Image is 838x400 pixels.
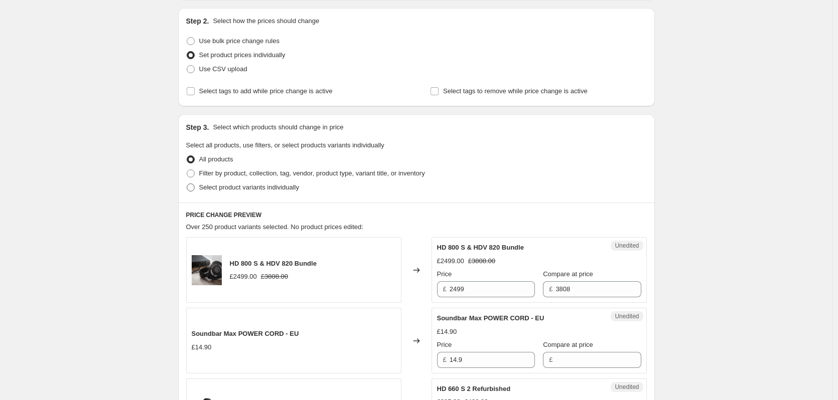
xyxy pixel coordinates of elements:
[199,155,233,163] span: All products
[437,256,464,266] div: £2499.00
[230,260,317,267] span: HD 800 S & HDV 820 Bundle
[437,327,457,337] div: £14.90
[213,122,343,132] p: Select which products should change in price
[615,383,639,391] span: Unedited
[615,312,639,320] span: Unedited
[192,342,212,352] div: £14.90
[443,285,447,293] span: £
[192,330,299,337] span: Soundbar Max POWER CORD - EU
[186,122,209,132] h2: Step 3.
[437,341,452,348] span: Price
[199,183,299,191] span: Select product variants individually
[437,314,544,322] span: Soundbar Max POWER CORD - EU
[186,141,384,149] span: Select all products, use filters, or select products variants individually
[199,87,333,95] span: Select tags to add while price change is active
[615,242,639,250] span: Unedited
[437,244,524,251] span: HD 800 S & HDV 820 Bundle
[443,356,447,363] span: £
[213,16,319,26] p: Select how the prices should change
[199,51,286,59] span: Set product prices individually
[468,256,495,266] strike: £3808.00
[549,285,552,293] span: £
[443,87,588,95] span: Select tags to remove while price change is active
[199,169,425,177] span: Filter by product, collection, tag, vendor, product type, variant title, or inventory
[186,223,363,231] span: Over 250 product variants selected. No product prices edited:
[549,356,552,363] span: £
[437,385,511,392] span: HD 660 S 2 Refurbished
[543,270,593,278] span: Compare at price
[186,211,647,219] h6: PRICE CHANGE PREVIEW
[186,16,209,26] h2: Step 2.
[230,272,257,282] div: £2499.00
[543,341,593,348] span: Compare at price
[261,272,288,282] strike: £3808.00
[199,37,280,45] span: Use bulk price change rules
[437,270,452,278] span: Price
[199,65,247,73] span: Use CSV upload
[192,255,222,285] img: HD_800_S_HDV_820_Product_mood_shot_0104_1_9c4a75a2-3815-46a4-be29-8ad1172e8a9c_80x.png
